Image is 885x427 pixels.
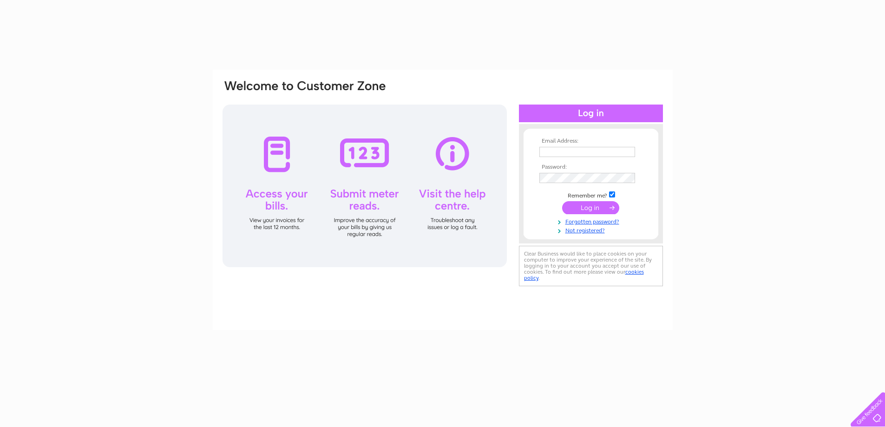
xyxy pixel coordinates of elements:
[537,164,645,171] th: Password:
[539,217,645,225] a: Forgotten password?
[537,138,645,145] th: Email Address:
[562,201,619,214] input: Submit
[537,190,645,199] td: Remember me?
[539,225,645,234] a: Not registered?
[519,246,663,286] div: Clear Business would like to place cookies on your computer to improve your experience of the sit...
[524,269,644,281] a: cookies policy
